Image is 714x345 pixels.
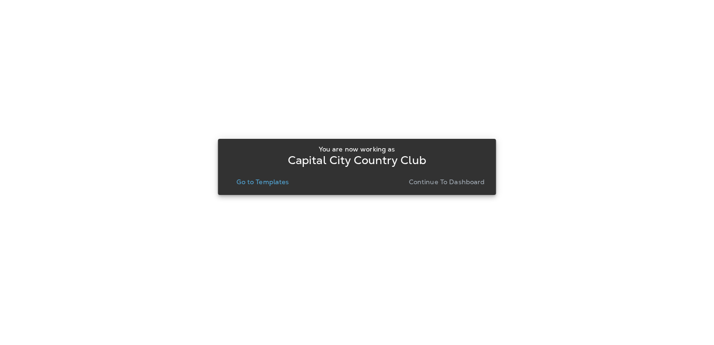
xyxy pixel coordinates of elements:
p: You are now working as [319,145,395,153]
p: Capital City Country Club [288,157,427,164]
p: Go to Templates [236,178,289,186]
button: Continue to Dashboard [405,175,489,188]
button: Go to Templates [233,175,293,188]
p: Continue to Dashboard [409,178,485,186]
